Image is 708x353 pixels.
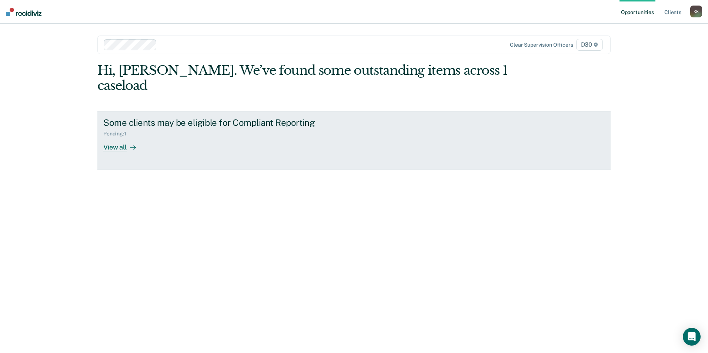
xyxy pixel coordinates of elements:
[576,39,603,51] span: D30
[6,8,41,16] img: Recidiviz
[103,117,363,128] div: Some clients may be eligible for Compliant Reporting
[103,131,132,137] div: Pending : 1
[690,6,702,17] div: K K
[97,111,611,169] a: Some clients may be eligible for Compliant ReportingPending:1View all
[690,6,702,17] button: KK
[97,63,508,93] div: Hi, [PERSON_NAME]. We’ve found some outstanding items across 1 caseload
[683,328,701,346] div: Open Intercom Messenger
[510,42,573,48] div: Clear supervision officers
[103,137,145,151] div: View all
